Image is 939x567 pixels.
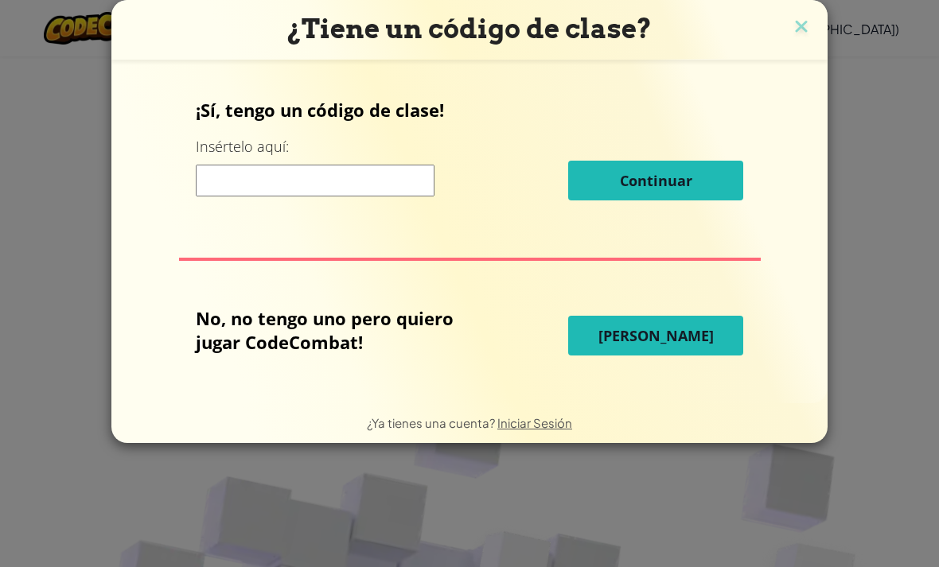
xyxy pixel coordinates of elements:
img: close icon [791,16,812,40]
span: Continuar [620,171,692,190]
span: [PERSON_NAME] [598,326,714,345]
p: ¡Sí, tengo un código de clase! [196,98,743,122]
span: ¿Tiene un código de clase? [287,13,652,45]
a: Iniciar Sesión [497,415,572,430]
button: [PERSON_NAME] [568,316,743,355]
p: No, no tengo uno pero quiero jugar CodeCombat! [196,306,489,354]
label: Insértelo aquí: [196,137,289,157]
span: ¿Ya tienes una cuenta? [367,415,497,430]
button: Continuar [568,161,743,200]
